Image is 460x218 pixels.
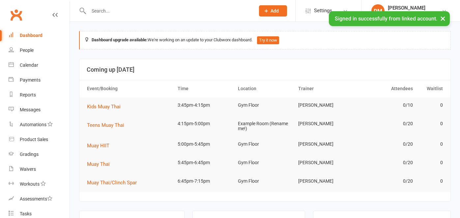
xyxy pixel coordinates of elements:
th: Event/Booking [84,80,175,97]
td: 0 [416,155,446,170]
input: Search... [87,6,250,16]
a: Assessments [9,192,70,206]
div: DM [371,4,385,18]
td: 0/10 [356,97,416,113]
button: Muay HIIT [87,142,114,150]
a: Product Sales [9,132,70,147]
div: Messages [20,107,41,112]
td: Gym Floor [235,155,295,170]
a: Reports [9,88,70,102]
div: Calendar [20,62,38,68]
td: [PERSON_NAME] [295,173,356,189]
a: People [9,43,70,58]
div: DM Muay Thai & Fitness [388,11,437,17]
td: 5:00pm-5:45pm [175,136,235,152]
td: 0/20 [356,173,416,189]
span: Signed in successfully from linked account. [335,16,437,22]
th: Trainer [295,80,356,97]
td: 0/20 [356,155,416,170]
div: Waivers [20,166,36,172]
div: Payments [20,77,41,83]
button: Try it now [257,36,279,44]
div: Reports [20,92,36,97]
button: Muay Thai [87,160,114,168]
a: Messages [9,102,70,117]
span: Add [271,8,279,14]
td: 0 [416,136,446,152]
button: Teens Muay Thai [87,121,129,129]
th: Location [235,80,295,97]
div: Gradings [20,152,39,157]
td: 4:15pm-5:00pm [175,116,235,131]
a: Payments [9,73,70,88]
th: Waitlist [416,80,446,97]
th: Attendees [356,80,416,97]
span: Kids Muay Thai [87,104,121,110]
td: 3:45pm-4:15pm [175,97,235,113]
div: Workouts [20,181,40,187]
button: Add [259,5,287,17]
td: 0/20 [356,116,416,131]
td: 6:45pm-7:15pm [175,173,235,189]
div: Product Sales [20,137,48,142]
button: Muay Thai/Clinch Spar [87,179,141,187]
span: Muay HIIT [87,143,109,149]
td: 0/20 [356,136,416,152]
div: People [20,48,34,53]
span: Teens Muay Thai [87,122,124,128]
div: We're working on an update to your Clubworx dashboard. [79,31,451,50]
span: Muay Thai [87,161,110,167]
div: Tasks [20,211,32,216]
a: Workouts [9,177,70,192]
span: Muay Thai/Clinch Spar [87,180,137,186]
div: Automations [20,122,46,127]
td: [PERSON_NAME] [295,97,356,113]
button: Kids Muay Thai [87,103,125,111]
td: Gym Floor [235,173,295,189]
td: 0 [416,173,446,189]
td: 0 [416,116,446,131]
div: Assessments [20,196,52,201]
td: 0 [416,97,446,113]
a: Clubworx [8,7,24,23]
button: × [437,11,449,25]
td: 5:45pm-6:45pm [175,155,235,170]
a: Automations [9,117,70,132]
td: Gym Floor [235,97,295,113]
span: Settings [314,3,332,18]
a: Calendar [9,58,70,73]
div: Dashboard [20,33,43,38]
a: Gradings [9,147,70,162]
strong: Dashboard upgrade available: [92,37,148,42]
td: Example Room (Rename me!) [235,116,295,137]
a: Waivers [9,162,70,177]
th: Time [175,80,235,97]
a: Dashboard [9,28,70,43]
td: [PERSON_NAME] [295,136,356,152]
div: [PERSON_NAME] [388,5,437,11]
h3: Coming up [DATE] [87,66,443,73]
td: [PERSON_NAME] [295,116,356,131]
td: [PERSON_NAME] [295,155,356,170]
td: Gym Floor [235,136,295,152]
